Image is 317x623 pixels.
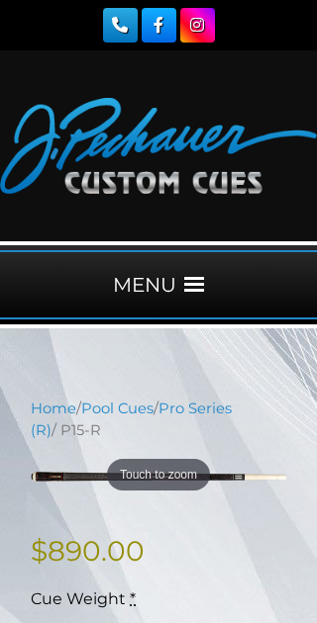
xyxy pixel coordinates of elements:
span: Cue Weight [31,589,126,608]
span: $ [31,534,48,568]
nav: Breadcrumb [31,398,286,441]
a: Pool Cues [81,400,154,417]
a: Touch to zoom [31,456,286,498]
img: P15-N.png [31,456,286,498]
a: Home [31,400,76,417]
bdi: 890.00 [31,534,145,568]
a: Pro Series (R) [31,400,232,439]
abbr: required [130,589,136,608]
